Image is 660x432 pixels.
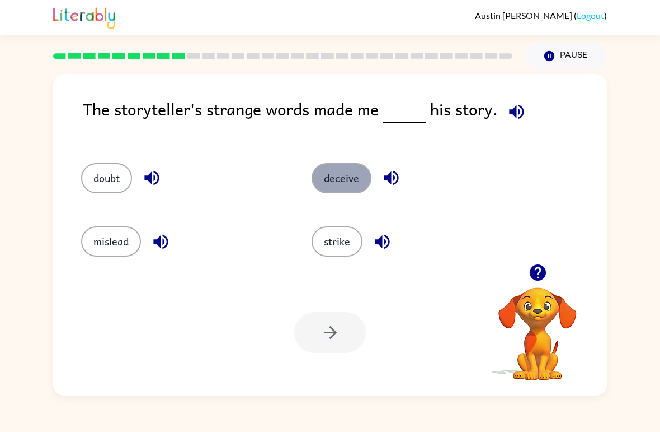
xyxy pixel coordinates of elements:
video: Your browser must support playing .mp4 files to use Literably. Please try using another browser. [482,270,593,382]
img: Literably [53,4,115,29]
div: ( ) [475,10,607,21]
span: Austin [PERSON_NAME] [475,10,574,21]
a: Logout [577,10,604,21]
button: Pause [526,43,607,69]
button: deceive [312,163,371,193]
div: The storyteller's strange words made me his story. [83,96,607,141]
button: doubt [81,163,132,193]
button: mislead [81,226,141,257]
button: strike [312,226,362,257]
